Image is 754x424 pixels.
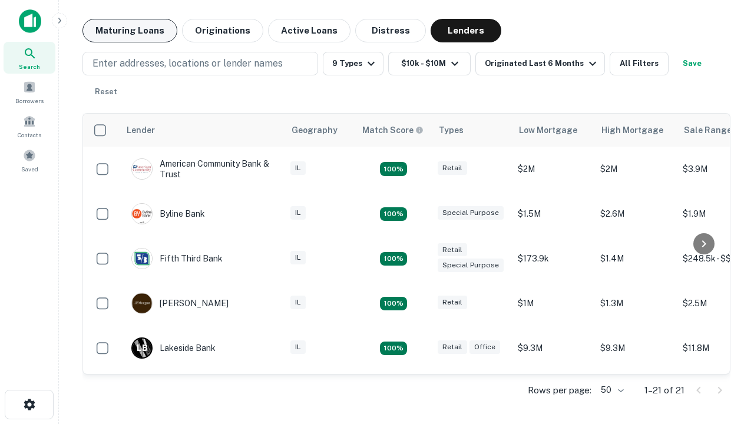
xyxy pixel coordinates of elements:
td: $1.5M [512,370,594,415]
th: Types [432,114,512,147]
a: Borrowers [4,76,55,108]
span: Contacts [18,130,41,140]
th: Geography [285,114,355,147]
button: Reset [87,80,125,104]
div: Retail [438,161,467,175]
td: $5.4M [594,370,677,415]
div: Lakeside Bank [131,337,216,359]
button: Active Loans [268,19,350,42]
div: Special Purpose [438,206,504,220]
div: IL [290,296,306,309]
button: Save your search to get updates of matches that match your search criteria. [673,52,711,75]
a: Contacts [4,110,55,142]
img: picture [132,249,152,269]
div: Matching Properties: 3, hasApolloMatch: undefined [380,342,407,356]
th: Lender [120,114,285,147]
th: High Mortgage [594,114,677,147]
span: Borrowers [15,96,44,105]
div: Originated Last 6 Months [485,57,600,71]
div: Geography [292,123,338,137]
th: Capitalize uses an advanced AI algorithm to match your search with the best lender. The match sco... [355,114,432,147]
div: Retail [438,340,467,354]
td: $173.9k [512,236,594,281]
button: Enter addresses, locations or lender names [82,52,318,75]
button: Originated Last 6 Months [475,52,605,75]
div: Matching Properties: 3, hasApolloMatch: undefined [380,207,407,221]
div: Matching Properties: 2, hasApolloMatch: undefined [380,252,407,266]
td: $9.3M [512,326,594,370]
div: American Community Bank & Trust [131,158,273,180]
td: $2M [594,147,677,191]
div: Sale Range [684,123,732,137]
button: All Filters [610,52,669,75]
button: Originations [182,19,263,42]
td: $1.5M [512,191,594,236]
h6: Match Score [362,124,421,137]
img: picture [132,204,152,224]
div: [PERSON_NAME] [131,293,229,314]
div: Office [469,340,500,354]
iframe: Chat Widget [695,292,754,349]
div: Capitalize uses an advanced AI algorithm to match your search with the best lender. The match sco... [362,124,424,137]
p: Rows per page: [528,383,591,397]
span: Saved [21,164,38,174]
div: Matching Properties: 2, hasApolloMatch: undefined [380,297,407,311]
p: 1–21 of 21 [644,383,684,397]
p: L B [137,342,147,355]
div: Fifth Third Bank [131,248,223,269]
div: IL [290,340,306,354]
td: $1.3M [594,281,677,326]
img: picture [132,159,152,179]
div: IL [290,206,306,220]
button: Lenders [431,19,501,42]
div: Retail [438,243,467,257]
div: Low Mortgage [519,123,577,137]
div: Lender [127,123,155,137]
button: Maturing Loans [82,19,177,42]
span: Search [19,62,40,71]
a: Search [4,42,55,74]
button: $10k - $10M [388,52,471,75]
div: 50 [596,382,626,399]
div: Special Purpose [438,259,504,272]
p: Enter addresses, locations or lender names [92,57,283,71]
img: capitalize-icon.png [19,9,41,33]
div: Byline Bank [131,203,205,224]
div: Matching Properties: 2, hasApolloMatch: undefined [380,162,407,176]
div: IL [290,161,306,175]
div: Types [439,123,464,137]
div: Retail [438,296,467,309]
img: picture [132,293,152,313]
a: Saved [4,144,55,176]
button: 9 Types [323,52,383,75]
td: $1.4M [594,236,677,281]
td: $1M [512,281,594,326]
div: High Mortgage [601,123,663,137]
td: $2M [512,147,594,191]
th: Low Mortgage [512,114,594,147]
button: Distress [355,19,426,42]
td: $2.6M [594,191,677,236]
div: IL [290,251,306,264]
td: $9.3M [594,326,677,370]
